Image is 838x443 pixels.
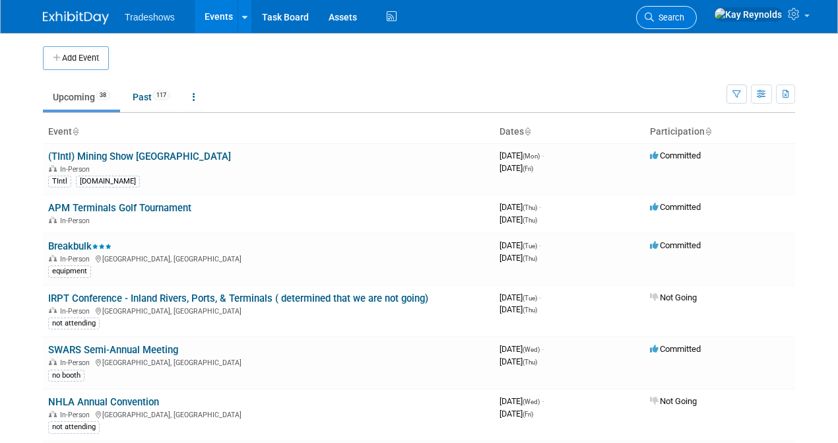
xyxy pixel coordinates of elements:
span: - [539,202,541,212]
span: [DATE] [500,292,541,302]
div: [GEOGRAPHIC_DATA], [GEOGRAPHIC_DATA] [48,305,489,316]
span: (Thu) [523,217,537,224]
span: In-Person [60,165,94,174]
span: [DATE] [500,215,537,224]
div: not attending [48,421,100,433]
span: (Tue) [523,294,537,302]
img: In-Person Event [49,217,57,223]
div: [GEOGRAPHIC_DATA], [GEOGRAPHIC_DATA] [48,357,489,367]
a: Sort by Event Name [72,126,79,137]
img: In-Person Event [49,411,57,417]
span: - [542,344,544,354]
div: [GEOGRAPHIC_DATA], [GEOGRAPHIC_DATA] [48,253,489,263]
span: Not Going [650,292,697,302]
span: (Fri) [523,165,533,172]
span: Tradeshows [125,12,175,22]
button: Add Event [43,46,109,70]
span: In-Person [60,255,94,263]
span: - [539,292,541,302]
div: equipment [48,265,91,277]
a: (TIntl) Mining Show [GEOGRAPHIC_DATA] [48,151,231,162]
span: [DATE] [500,304,537,314]
img: In-Person Event [49,165,57,172]
span: In-Person [60,411,94,419]
div: no booth [48,370,84,382]
th: Dates [494,121,645,143]
span: [DATE] [500,151,544,160]
span: In-Person [60,307,94,316]
a: Sort by Participation Type [705,126,711,137]
span: In-Person [60,217,94,225]
span: (Wed) [523,346,540,353]
span: Committed [650,240,701,250]
span: [DATE] [500,344,544,354]
span: [DATE] [500,357,537,366]
div: [GEOGRAPHIC_DATA], [GEOGRAPHIC_DATA] [48,409,489,419]
img: In-Person Event [49,255,57,261]
a: Upcoming38 [43,85,120,110]
a: IRPT Conference - Inland Rivers, Ports, & Terminals ( determined that we are not going) [48,292,428,304]
a: NHLA Annual Convention [48,396,159,408]
span: [DATE] [500,253,537,263]
a: Breakbulk [48,240,112,252]
span: - [542,396,544,406]
span: 117 [152,90,170,100]
div: TIntl [48,176,71,187]
div: [DOMAIN_NAME] [76,176,140,187]
img: In-Person Event [49,358,57,365]
span: - [542,151,544,160]
span: [DATE] [500,202,541,212]
span: (Thu) [523,255,537,262]
img: Kay Reynolds [714,7,783,22]
span: [DATE] [500,396,544,406]
th: Participation [645,121,795,143]
a: SWARS Semi-Annual Meeting [48,344,178,356]
span: Committed [650,344,701,354]
img: ExhibitDay [43,11,109,24]
span: Search [654,13,684,22]
span: [DATE] [500,240,541,250]
span: Not Going [650,396,697,406]
a: APM Terminals Golf Tournament [48,202,191,214]
span: (Fri) [523,411,533,418]
span: 38 [96,90,110,100]
img: In-Person Event [49,307,57,314]
span: In-Person [60,358,94,367]
span: (Tue) [523,242,537,250]
span: Committed [650,151,701,160]
span: (Wed) [523,398,540,405]
span: - [539,240,541,250]
a: Sort by Start Date [524,126,531,137]
span: (Thu) [523,204,537,211]
span: Committed [650,202,701,212]
a: Past117 [123,85,180,110]
div: not attending [48,318,100,329]
span: [DATE] [500,163,533,173]
span: (Thu) [523,306,537,314]
a: Search [636,6,697,29]
th: Event [43,121,494,143]
span: (Mon) [523,153,540,160]
span: [DATE] [500,409,533,419]
span: (Thu) [523,358,537,366]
